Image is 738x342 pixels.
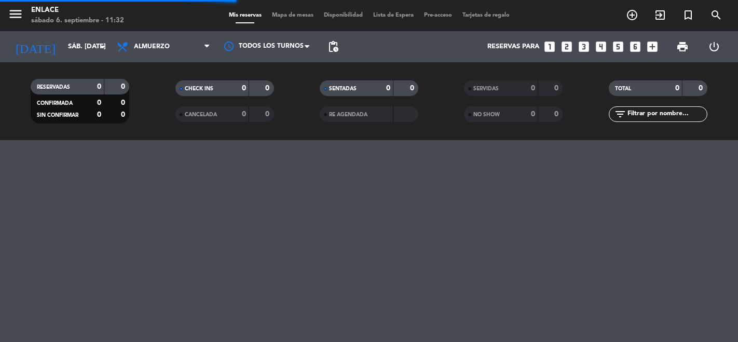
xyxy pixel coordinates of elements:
[626,9,638,21] i: add_circle_outline
[628,40,642,53] i: looks_6
[368,12,419,18] span: Lista de Espera
[543,40,556,53] i: looks_one
[708,40,720,53] i: power_settings_new
[615,86,631,91] span: TOTAL
[97,111,101,118] strong: 0
[97,99,101,106] strong: 0
[487,43,539,51] span: Reservas para
[185,112,217,117] span: CANCELADA
[577,40,591,53] i: looks_3
[327,40,339,53] span: pending_actions
[8,6,23,22] i: menu
[37,113,78,118] span: SIN CONFIRMAR
[614,108,626,120] i: filter_list
[329,86,357,91] span: SENTADAS
[676,40,689,53] span: print
[8,6,23,25] button: menu
[242,85,246,92] strong: 0
[531,85,535,92] strong: 0
[710,9,722,21] i: search
[121,83,127,90] strong: 0
[560,40,573,53] i: looks_two
[699,85,705,92] strong: 0
[97,40,109,53] i: arrow_drop_down
[37,101,73,106] span: CONFIRMADA
[8,35,63,58] i: [DATE]
[554,111,561,118] strong: 0
[457,12,515,18] span: Tarjetas de regalo
[386,85,390,92] strong: 0
[473,112,500,117] span: NO SHOW
[185,86,213,91] span: CHECK INS
[554,85,561,92] strong: 0
[594,40,608,53] i: looks_4
[31,5,124,16] div: Enlace
[31,16,124,26] div: sábado 6. septiembre - 11:32
[224,12,267,18] span: Mis reservas
[419,12,457,18] span: Pre-acceso
[682,9,694,21] i: turned_in_not
[134,43,170,50] span: Almuerzo
[97,83,101,90] strong: 0
[329,112,367,117] span: RE AGENDADA
[37,85,70,90] span: RESERVADAS
[675,85,679,92] strong: 0
[319,12,368,18] span: Disponibilidad
[473,86,499,91] span: SERVIDAS
[265,85,271,92] strong: 0
[265,111,271,118] strong: 0
[410,85,416,92] strong: 0
[626,108,707,120] input: Filtrar por nombre...
[654,9,666,21] i: exit_to_app
[699,31,731,62] div: LOG OUT
[242,111,246,118] strong: 0
[646,40,659,53] i: add_box
[267,12,319,18] span: Mapa de mesas
[121,99,127,106] strong: 0
[531,111,535,118] strong: 0
[611,40,625,53] i: looks_5
[121,111,127,118] strong: 0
